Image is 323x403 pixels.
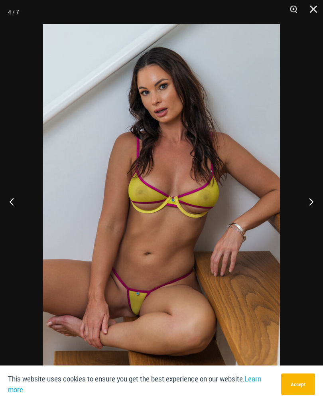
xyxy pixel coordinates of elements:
[281,373,315,395] button: Accept
[8,373,275,395] p: This website uses cookies to ensure you get the best experience on our website.
[8,375,261,394] a: Learn more
[8,6,19,18] div: 4 / 7
[43,24,280,379] img: Dangers Kiss Solar Flair 1060 Bra 611 Micro 04
[293,182,323,221] button: Next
